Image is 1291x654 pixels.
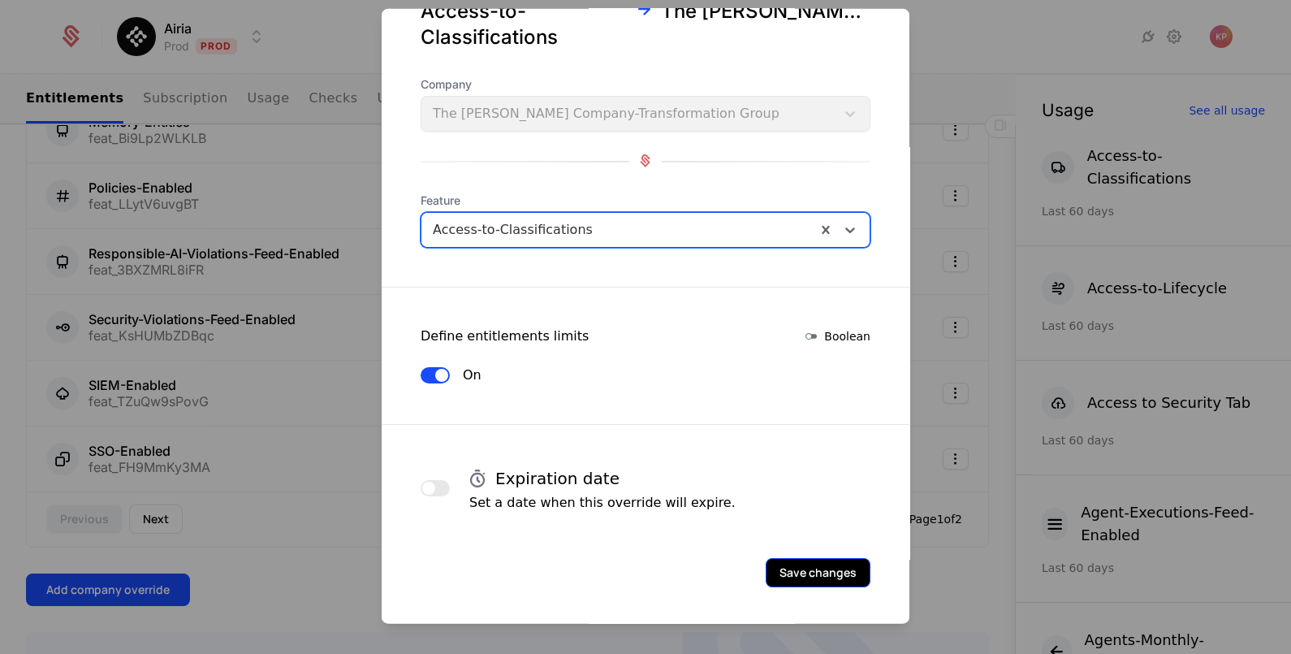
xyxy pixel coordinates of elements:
p: Set a date when this override will expire. [469,492,736,512]
span: Boolean [824,327,870,344]
span: Feature [421,192,870,208]
span: Company [421,76,870,92]
h4: Expiration date [495,466,620,489]
button: Save changes [766,557,870,587]
label: On [463,365,481,384]
div: Define entitlements limits [421,326,589,345]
